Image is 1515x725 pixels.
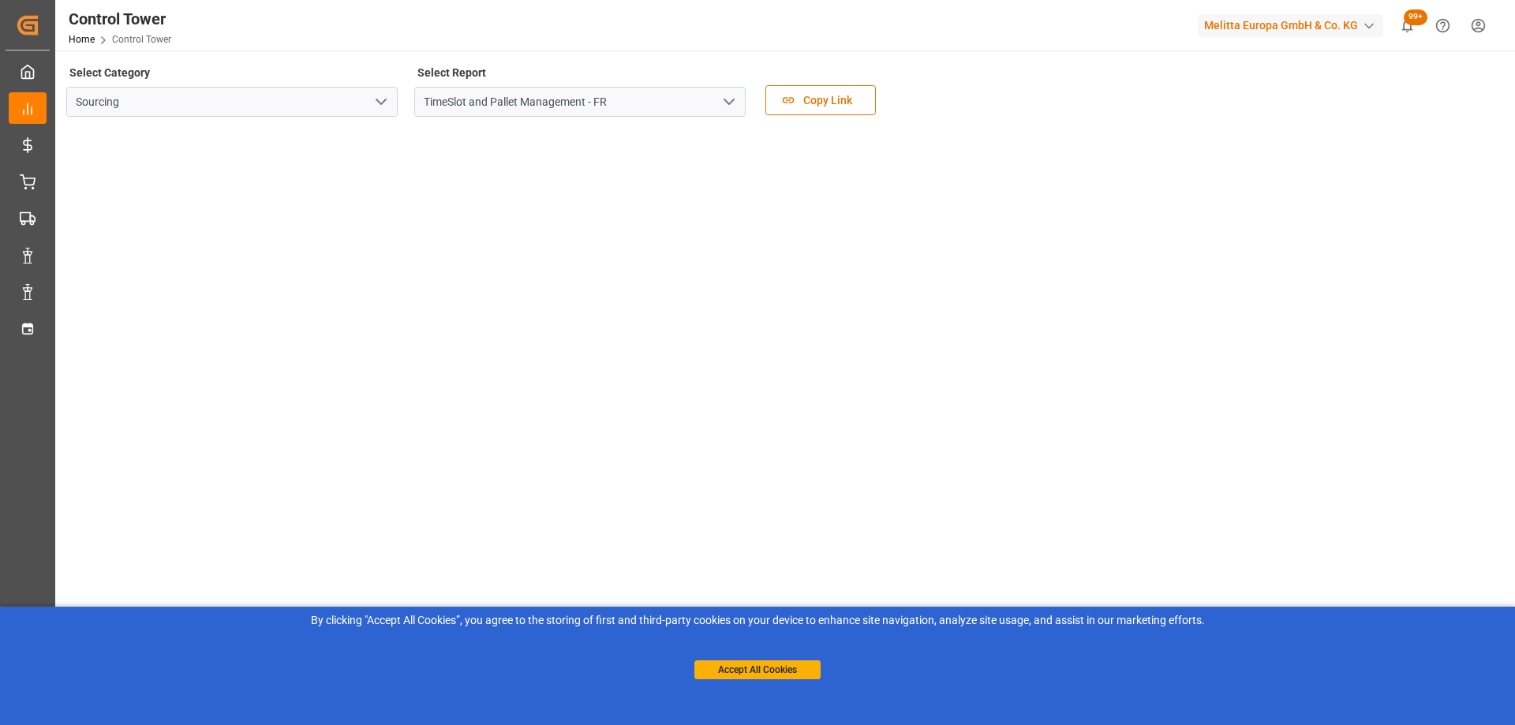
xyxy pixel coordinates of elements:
[716,90,740,114] button: open menu
[69,34,95,45] a: Home
[694,660,821,679] button: Accept All Cookies
[414,62,488,84] label: Select Report
[1390,8,1425,43] button: show 100 new notifications
[368,90,392,114] button: open menu
[795,92,860,109] span: Copy Link
[69,7,171,31] div: Control Tower
[765,85,876,115] button: Copy Link
[1198,10,1390,40] button: Melitta Europa GmbH & Co. KG
[1425,8,1461,43] button: Help Center
[1198,14,1383,37] div: Melitta Europa GmbH & Co. KG
[1404,9,1427,25] span: 99+
[414,87,746,117] input: Type to search/select
[66,62,152,84] label: Select Category
[11,612,1504,629] div: By clicking "Accept All Cookies”, you agree to the storing of first and third-party cookies on yo...
[66,87,398,117] input: Type to search/select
